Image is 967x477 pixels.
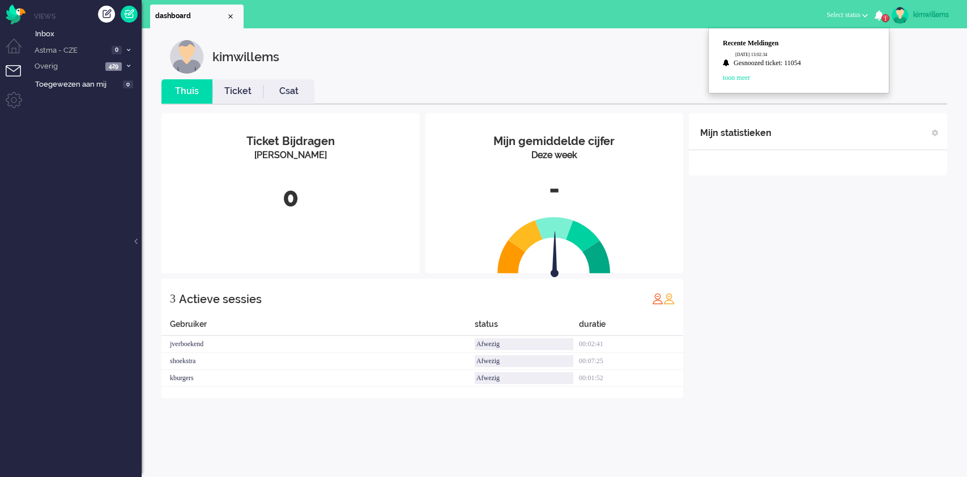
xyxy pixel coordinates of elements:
[161,336,475,353] div: jverboekend
[723,39,886,48] li: Recente Meldingen
[212,79,263,104] li: Ticket
[98,6,115,23] div: Creëer ticket
[170,287,176,310] div: 3
[33,45,108,56] span: Astma - CZE
[734,58,875,70] a: Gesnoozed ticket: 11054
[6,65,31,91] li: Tickets menu
[112,46,122,54] span: 0
[700,122,772,144] div: Mijn statistieken
[35,29,142,40] span: Inbox
[889,7,956,24] a: kimwillems
[212,85,263,98] a: Ticket
[263,79,314,104] li: Csat
[820,3,875,28] li: Select status
[263,85,314,98] a: Csat
[33,27,142,40] a: Inbox
[170,179,411,216] div: 0
[434,133,675,150] div: Mijn gemiddelde cijfer
[497,216,611,274] img: semi_circle.svg
[6,92,31,117] li: Admin menu
[33,78,142,90] a: Toegewezen aan mij 0
[123,80,133,89] span: 0
[33,61,102,72] span: Overig
[579,353,683,370] div: 00:07:25
[892,7,909,24] img: avatar
[161,370,475,387] div: kburgers
[434,149,675,162] div: Deze week
[35,79,120,90] span: Toegewezen aan mij
[170,133,411,150] div: Ticket Bijdragen
[827,11,860,19] span: Select status
[434,171,675,208] div: -
[161,79,212,104] li: Thuis
[820,7,875,23] button: Select status
[6,5,25,24] img: flow_omnibird.svg
[579,370,683,387] div: 00:01:52
[475,372,573,384] div: Afwezig
[226,12,235,21] div: Close tab
[105,62,122,71] span: 429
[579,336,683,353] div: 00:02:41
[475,355,573,367] div: Afwezig
[579,318,683,336] div: duratie
[179,288,262,310] div: Actieve sessies
[652,293,663,304] img: profile_red.svg
[155,11,226,21] span: dashboard
[735,52,886,58] a: [DATE] 13:02:34
[212,40,279,74] div: kimwillems
[150,5,244,28] li: Dashboard
[161,353,475,370] div: shoekstra
[663,293,675,304] img: profile_orange.svg
[475,338,573,350] div: Afwezig
[913,9,956,20] div: kimwillems
[881,14,889,22] span: 1
[34,11,142,21] li: Views
[170,40,204,74] img: customer.svg
[6,39,31,64] li: Dashboard menu
[6,7,25,16] a: Omnidesk
[161,318,475,336] div: Gebruiker
[161,85,212,98] a: Thuis
[121,6,138,23] a: Quick Ticket
[531,231,580,280] img: arrow.svg
[170,149,411,162] div: [PERSON_NAME]
[475,318,579,336] div: status
[723,74,750,82] a: toon meer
